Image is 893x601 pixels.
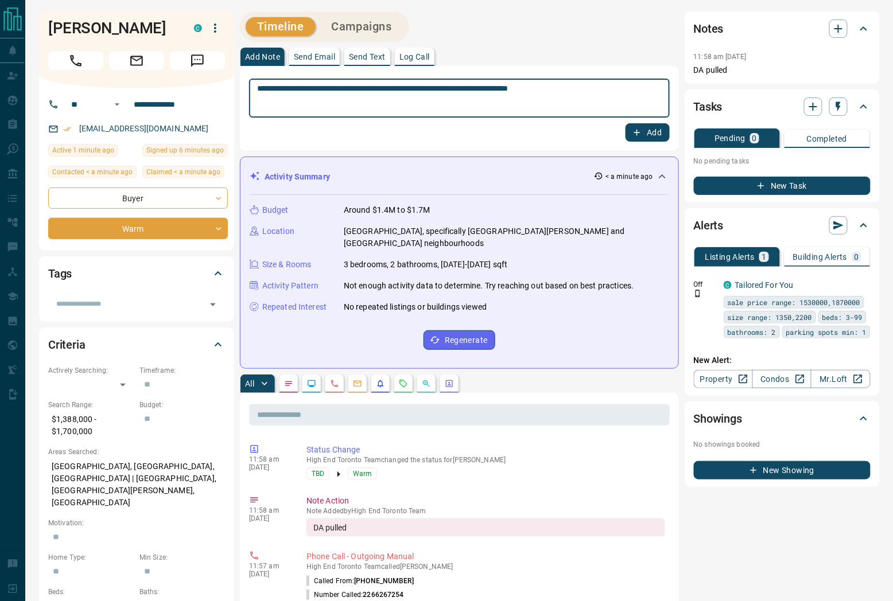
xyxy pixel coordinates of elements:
p: Phone Call - Outgoing Manual [306,551,665,563]
div: Activity Summary< a minute ago [250,166,669,188]
button: Timeline [246,17,316,36]
div: Warm [48,218,228,239]
button: Open [110,97,124,111]
svg: Agent Actions [445,379,454,388]
p: Activity Summary [265,171,330,183]
p: Building Alerts [793,253,847,261]
p: No repeated listings or buildings viewed [344,301,487,313]
span: sale price range: 1530000,1870000 [728,296,860,308]
span: Claimed < a minute ago [146,166,220,178]
p: 11:58 am [249,455,289,463]
p: Motivation: [48,518,225,528]
p: Budget [262,204,289,216]
p: $1,388,000 - $1,700,000 [48,410,134,441]
p: Beds: [48,587,134,597]
p: Called From: [306,576,414,586]
span: beds: 3-99 [822,311,863,323]
h2: Tasks [694,97,723,116]
a: Tailored For You [735,280,794,290]
span: size range: 1350,2200 [728,311,812,323]
p: 3 bedrooms, 2 bathrooms, [DATE]-[DATE] sqft [344,259,508,271]
a: [EMAIL_ADDRESS][DOMAIN_NAME] [79,124,209,133]
span: Email [109,52,164,70]
div: Showings [694,405,871,432]
p: 0 [854,253,859,261]
h2: Notes [694,19,724,38]
p: Location [262,225,294,237]
p: Budget: [139,400,225,410]
p: High End Toronto Team changed the status for [PERSON_NAME] [306,456,665,464]
span: Signed up 6 minutes ago [146,145,224,156]
p: < a minute ago [605,171,653,182]
p: 11:57 am [249,562,289,570]
p: Send Text [349,53,386,61]
div: Criteria [48,331,225,358]
div: condos.ca [724,281,732,289]
p: Repeated Interest [262,301,327,313]
p: 0 [752,134,757,142]
p: No pending tasks [694,153,871,170]
svg: Notes [284,379,293,388]
svg: Push Notification Only [694,290,702,298]
span: Message [170,52,225,70]
p: High End Toronto Team called [PERSON_NAME] [306,563,665,571]
h2: Alerts [694,216,724,235]
span: [PHONE_NUMBER] [354,577,414,585]
p: 11:58 am [DATE] [694,53,747,61]
p: Areas Searched: [48,447,225,457]
a: Property [694,370,753,388]
p: Status Change [306,444,665,456]
p: Completed [807,135,848,143]
div: condos.ca [194,24,202,32]
span: bathrooms: 2 [728,326,776,338]
div: Tasks [694,93,871,120]
p: [DATE] [249,570,289,578]
svg: Requests [399,379,408,388]
a: Condos [752,370,812,388]
svg: Emails [353,379,362,388]
svg: Opportunities [422,379,431,388]
div: Mon Sep 15 2025 [48,144,137,160]
span: 2266267254 [363,591,404,599]
div: Mon Sep 15 2025 [48,166,137,182]
p: Timeframe: [139,365,225,376]
div: Mon Sep 15 2025 [142,144,228,160]
p: Note Action [306,495,665,507]
p: [GEOGRAPHIC_DATA], specifically [GEOGRAPHIC_DATA][PERSON_NAME] and [GEOGRAPHIC_DATA] neighbourhoods [344,225,669,249]
span: parking spots min: 1 [786,326,867,338]
button: New Task [694,177,871,195]
p: 1 [762,253,766,261]
p: Not enough activity data to determine. Try reaching out based on best practices. [344,280,634,292]
button: Campaigns [320,17,403,36]
p: Search Range: [48,400,134,410]
p: Off [694,279,717,290]
button: Add [626,123,669,142]
svg: Listing Alerts [376,379,385,388]
div: Alerts [694,212,871,239]
p: Log Call [399,53,430,61]
p: Home Type: [48,552,134,563]
p: New Alert: [694,354,871,366]
p: Pending [715,134,746,142]
h2: Tags [48,264,72,283]
p: [GEOGRAPHIC_DATA], [GEOGRAPHIC_DATA], [GEOGRAPHIC_DATA] | [GEOGRAPHIC_DATA], [GEOGRAPHIC_DATA][PE... [48,457,225,512]
p: 11:58 am [249,506,289,514]
a: Mr.Loft [811,370,870,388]
p: [DATE] [249,514,289,522]
svg: Email Verified [63,125,71,133]
span: Call [48,52,103,70]
div: Notes [694,15,871,42]
h2: Showings [694,409,743,428]
button: New Showing [694,461,871,479]
p: Activity Pattern [262,280,319,292]
p: Min Size: [139,552,225,563]
p: Number Called: [306,590,404,600]
button: Regenerate [424,330,495,350]
div: Mon Sep 15 2025 [142,166,228,182]
div: Tags [48,260,225,287]
span: TBD [312,468,324,479]
div: DA pulled [306,518,665,537]
p: [DATE] [249,463,289,471]
p: All [245,380,254,388]
p: Around $1.4M to $1.7M [344,204,430,216]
